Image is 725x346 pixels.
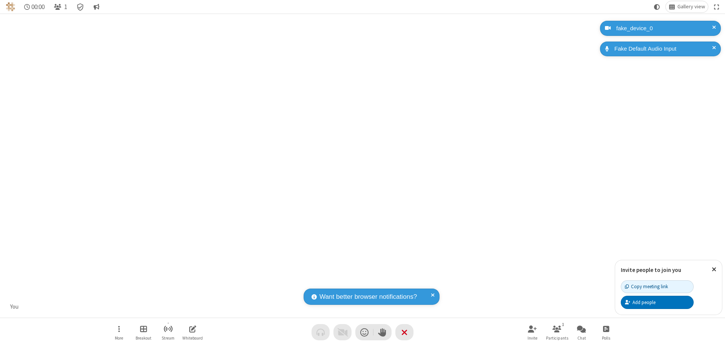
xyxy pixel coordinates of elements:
[546,336,568,340] span: Participants
[132,321,155,343] button: Manage Breakout Rooms
[73,1,88,12] div: Meeting details Encryption enabled
[108,321,130,343] button: Open menu
[64,3,67,11] span: 1
[182,336,203,340] span: Whiteboard
[621,296,694,309] button: Add people
[560,321,566,328] div: 1
[115,336,123,340] span: More
[546,321,568,343] button: Open participant list
[8,303,22,311] div: You
[333,324,352,340] button: Video
[595,321,617,343] button: Open poll
[666,1,708,12] button: Change layout
[621,280,694,293] button: Copy meeting link
[521,321,544,343] button: Invite participants (⌘+Shift+I)
[6,2,15,11] img: QA Selenium DO NOT DELETE OR CHANGE
[90,1,102,12] button: Conversation
[577,336,586,340] span: Chat
[31,3,45,11] span: 00:00
[651,1,663,12] button: Using system theme
[136,336,151,340] span: Breakout
[614,24,715,33] div: fake_device_0
[528,336,537,340] span: Invite
[355,324,373,340] button: Send a reaction
[570,321,593,343] button: Open chat
[21,1,48,12] div: Timer
[181,321,204,343] button: Open shared whiteboard
[157,321,179,343] button: Start streaming
[319,292,417,302] span: Want better browser notifications?
[312,324,330,340] button: Audio problem - check your Internet connection or call by phone
[612,45,715,53] div: Fake Default Audio Input
[395,324,413,340] button: End or leave meeting
[51,1,70,12] button: Open participant list
[373,324,392,340] button: Raise hand
[677,4,705,10] span: Gallery view
[621,266,681,273] label: Invite people to join you
[162,336,174,340] span: Stream
[602,336,610,340] span: Polls
[625,283,668,290] div: Copy meeting link
[711,1,722,12] button: Fullscreen
[706,260,722,279] button: Close popover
